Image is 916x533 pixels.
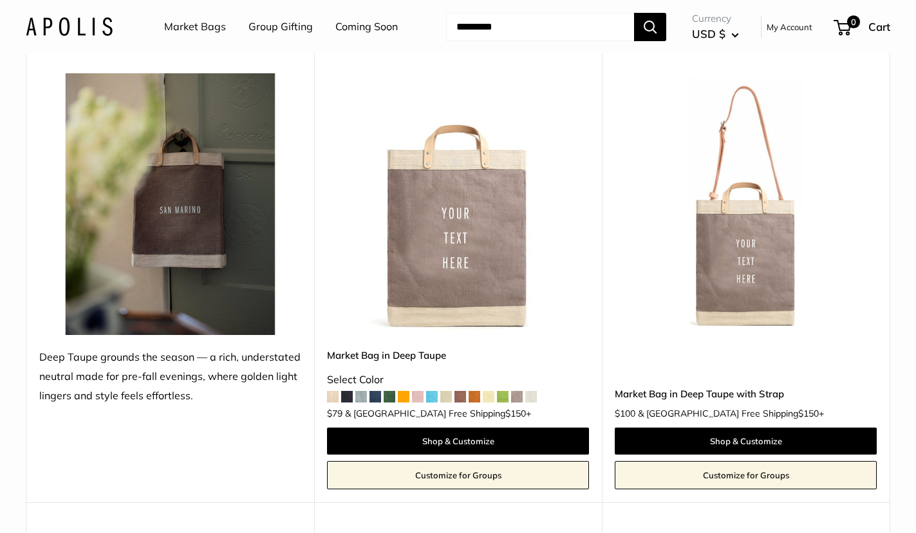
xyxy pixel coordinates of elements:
span: $79 [327,408,342,419]
div: Deep Taupe grounds the season — a rich, understated neutral made for pre-fall evenings, where gol... [39,348,301,406]
a: Shop & Customize [615,428,877,455]
a: Coming Soon [335,17,398,37]
button: USD $ [692,24,739,44]
img: Market Bag in Deep Taupe with Strap [615,73,877,335]
span: & [GEOGRAPHIC_DATA] Free Shipping + [638,409,824,418]
span: & [GEOGRAPHIC_DATA] Free Shipping + [345,409,531,418]
a: Group Gifting [248,17,313,37]
a: 0 Cart [835,17,890,37]
a: Market Bag in Deep Taupe with StrapMarket Bag in Deep Taupe with Strap [615,73,877,335]
img: Market Bag in Deep Taupe [327,73,589,335]
a: Market Bags [164,17,226,37]
a: My Account [767,19,812,35]
span: Cart [868,20,890,33]
a: Customize for Groups [327,461,589,489]
a: Customize for Groups [615,461,877,489]
span: $150 [505,408,526,419]
input: Search... [446,13,634,41]
a: Market Bag in Deep Taupe with Strap [615,386,877,401]
span: USD $ [692,27,725,41]
img: Deep Taupe grounds the season — a rich, understated neutral made for pre-fall evenings, where gol... [39,73,301,335]
a: Market Bag in Deep Taupe [327,348,589,363]
button: Search [634,13,666,41]
span: $150 [798,408,819,419]
a: Shop & Customize [327,428,589,455]
img: Apolis [26,17,113,36]
a: Market Bag in Deep TaupeMarket Bag in Deep Taupe [327,73,589,335]
span: 0 [847,15,860,28]
div: Select Color [327,370,589,390]
span: Currency [692,10,739,28]
span: $100 [615,408,635,419]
